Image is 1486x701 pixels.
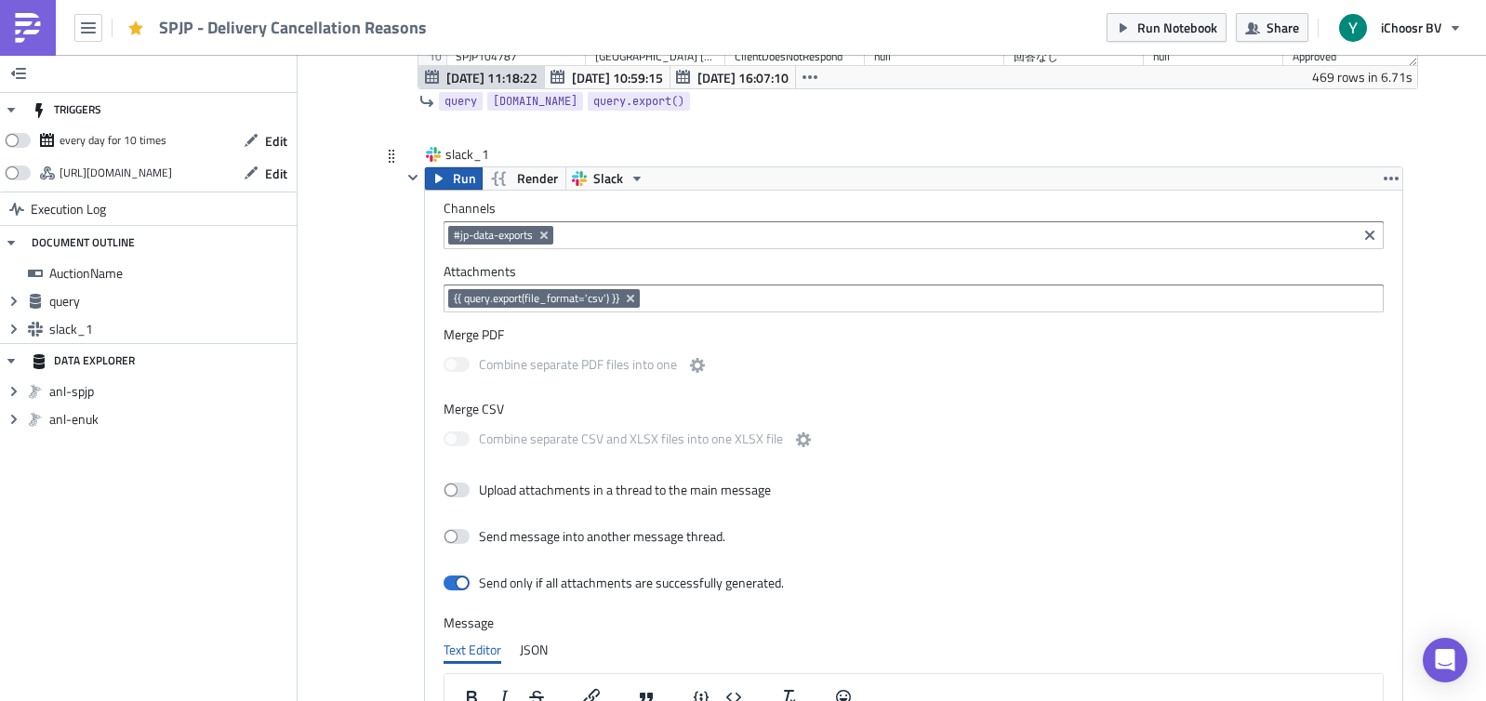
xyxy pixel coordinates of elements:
button: Combine separate PDF files into one [686,354,709,377]
span: Execution Log [31,192,106,226]
p: SPJP [7,7,931,22]
label: Merge PDF [444,326,1384,343]
div: https://pushmetrics.io/api/v1/report/pgoERdzrJB/webhook?token=7a4cfd0daf8b44cbb09bcf328d55674c [60,159,172,187]
body: Rich Text Area. Press ALT-0 for help. [7,7,970,84]
button: Share [1236,13,1308,42]
div: Text Editor [444,636,501,664]
span: Render [517,167,558,190]
span: anl-spjp [49,383,292,400]
span: query.export() [593,92,684,111]
p: This notebook is used to query and export a list of delivery cancellation resons per campaign & s... [7,7,970,22]
p: Based on the request from this [7,28,970,43]
span: Run [453,167,476,190]
p: You can select which campaigns to filter on in the paramter below. Always use this example format... [7,69,970,84]
span: Share [1267,18,1299,37]
div: [GEOGRAPHIC_DATA] [DATE] [595,47,716,66]
body: Rich Text Area. Press ALT-0 for help. [7,7,931,63]
p: Delivery Cancellation reasons for Project(s) {{ AuctionName}} [7,48,931,63]
span: anl-enuk [49,411,292,428]
label: Attachments [444,263,1384,280]
a: [DOMAIN_NAME] [487,92,583,111]
div: null [1153,47,1274,66]
div: Send only if all attachments are successfully generated. [479,575,784,591]
span: slack_1 [49,321,292,337]
span: query [49,293,292,310]
label: Merge CSV [444,401,1384,417]
span: Slack [593,167,623,190]
button: [DATE] 11:18:22 [418,66,545,88]
span: Edit [265,164,287,183]
a: ticket. [185,28,219,43]
button: Combine separate CSV and XLSX files into one XLSX file [792,429,815,451]
div: JSON [520,636,548,664]
div: ClientDoesNotRespond [735,47,856,66]
button: Render [482,167,566,190]
label: Channels [444,200,1384,217]
button: Clear selected items [1359,224,1381,246]
label: Message [444,615,1384,631]
button: Hide content [402,166,424,189]
div: 回答なし [1014,47,1134,66]
button: Remove Tag [623,289,640,308]
span: [DATE] 16:07:10 [697,68,789,87]
a: query.export() [588,92,690,111]
span: [DOMAIN_NAME] [493,92,577,111]
button: Edit [234,126,297,155]
span: #jp-data-exports [454,228,533,243]
div: Open Intercom Messenger [1423,638,1467,682]
button: Edit [234,159,297,188]
div: DOCUMENT OUTLINE [32,226,135,259]
button: Remove Tag [537,226,553,245]
span: Run Notebook [1137,18,1217,37]
span: {{ query.export(file_format='csv') }} [454,291,619,306]
div: every day for 10 times [60,126,166,154]
div: Approved [1293,47,1413,66]
span: query [444,92,477,111]
span: AuctionName [49,265,292,282]
span: SPJP - Delivery Cancellation Reasons [159,17,429,38]
a: query [439,92,483,111]
button: Run [425,167,483,190]
button: Run Notebook [1107,13,1227,42]
img: Avatar [1337,12,1369,44]
label: Upload attachments in a thread to the main message [444,482,771,498]
img: PushMetrics [13,13,43,43]
button: [DATE] 16:07:10 [670,66,796,88]
button: [DATE] 10:59:15 [544,66,670,88]
button: Slack [565,167,651,190]
div: SPJP104787 [456,47,577,66]
div: TRIGGERS [32,93,101,126]
span: [DATE] 11:18:22 [446,68,537,87]
div: DATA EXPLORER [32,344,135,377]
label: Send message into another message thread. [444,528,727,545]
span: iChoosr BV [1381,18,1441,37]
label: Combine separate PDF files into one [444,354,709,377]
button: iChoosr BV [1328,7,1472,48]
span: [DATE] 10:59:15 [572,68,663,87]
div: null [874,47,995,66]
div: 469 rows in 6.71s [1312,66,1413,88]
span: Edit [265,131,287,151]
span: slack_1 [445,145,520,164]
label: Combine separate CSV and XLSX files into one XLSX file [444,429,815,452]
